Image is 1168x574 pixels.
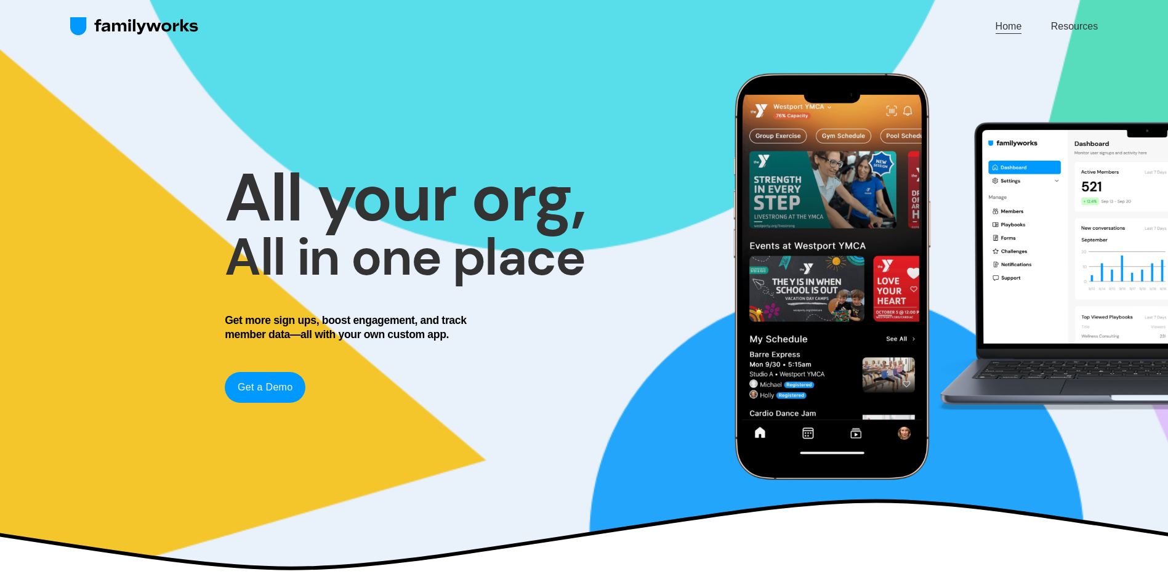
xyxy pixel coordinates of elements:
a: Home [996,18,1022,34]
h4: Get more sign ups, boost engagement, and track member data—all with your own custom app. [225,313,476,342]
img: FamilyWorks [70,17,199,36]
strong: All in one place [225,224,585,291]
strong: All your org, [225,155,586,241]
a: Resources [1051,18,1098,34]
a: Get a Demo [225,372,305,403]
